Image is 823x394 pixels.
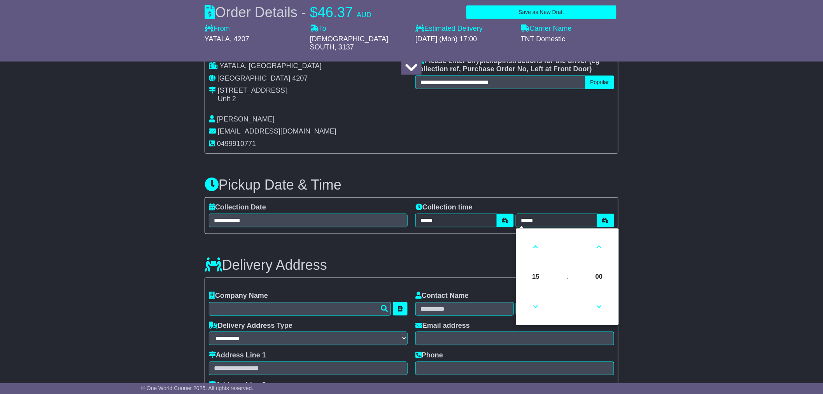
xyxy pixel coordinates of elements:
[205,257,327,273] h3: Delivery Address
[554,264,581,290] td: :
[292,74,308,82] span: 4207
[310,25,326,33] label: To
[209,322,292,330] label: Delivery Address Type
[524,233,547,261] a: Increment Hour
[521,35,618,44] div: TNT Domestic
[521,25,572,33] label: Carrier Name
[415,322,470,330] label: Email address
[217,74,290,82] span: [GEOGRAPHIC_DATA]
[205,177,618,193] h3: Pickup Date & Time
[588,266,609,287] span: Pick Minute
[585,76,614,89] button: Popular
[357,11,371,19] span: AUD
[141,385,254,391] span: © One World Courier 2025. All rights reserved.
[415,35,513,44] div: [DATE] (Mon) 17:00
[218,127,336,135] span: [EMAIL_ADDRESS][DOMAIN_NAME]
[218,95,287,104] div: Unit 2
[318,4,353,20] span: 46.37
[415,25,513,33] label: Estimated Delivery
[209,381,266,390] label: Address Line 2
[205,4,371,21] div: Order Details -
[218,86,287,95] div: [STREET_ADDRESS]
[334,43,354,51] span: , 3137
[415,292,469,300] label: Contact Name
[209,292,268,300] label: Company Name
[588,293,611,321] a: Decrement Minute
[524,293,547,321] a: Decrement Hour
[209,203,266,212] label: Collection Date
[209,351,266,360] label: Address Line 1
[466,5,616,19] button: Save as New Draft
[588,233,611,261] a: Increment Minute
[205,35,230,43] span: YATALA
[415,351,443,360] label: Phone
[415,203,473,212] label: Collection time
[310,4,318,20] span: $
[230,35,249,43] span: , 4207
[217,115,275,123] span: [PERSON_NAME]
[525,266,546,287] span: Pick Hour
[205,25,230,33] label: From
[217,140,256,148] span: 0499910771
[310,35,388,51] span: [DEMOGRAPHIC_DATA] SOUTH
